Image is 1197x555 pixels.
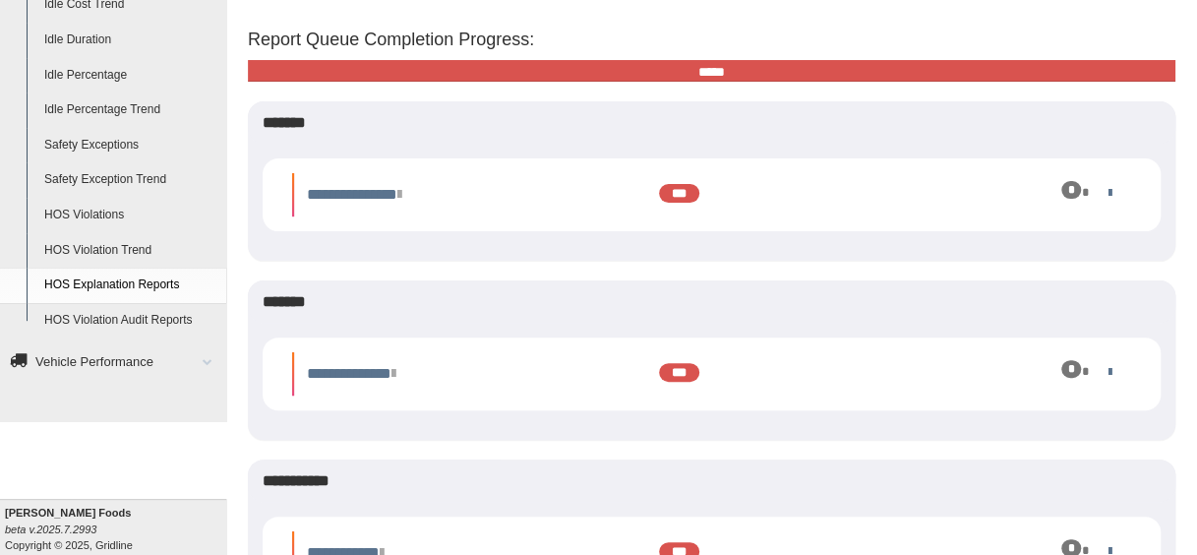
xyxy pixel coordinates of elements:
a: Safety Exceptions [35,128,226,163]
a: HOS Violations [35,198,226,233]
li: Expand [292,352,1131,396]
b: [PERSON_NAME] Foods [5,507,131,519]
div: Copyright © 2025, Gridline [5,505,226,553]
a: Idle Duration [35,23,226,58]
a: HOS Violation Audit Reports [35,303,226,339]
a: HOS Explanation Reports [35,268,226,303]
a: HOS Violation Trend [35,233,226,269]
a: Safety Exception Trend [35,162,226,198]
a: Idle Percentage [35,58,226,93]
a: Idle Percentage Trend [35,92,226,128]
li: Expand [292,173,1131,216]
i: beta v.2025.7.2993 [5,524,96,535]
h4: Report Queue Completion Progress: [248,31,1175,50]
